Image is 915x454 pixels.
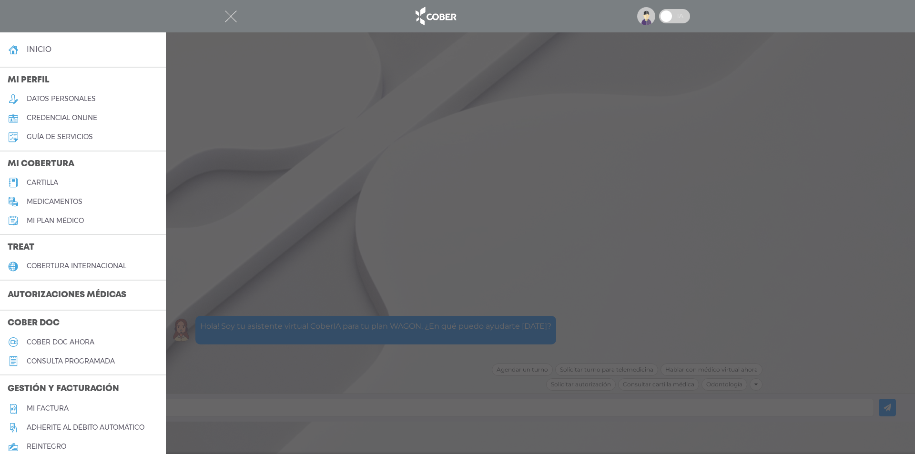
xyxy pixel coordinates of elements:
[27,338,94,346] h5: Cober doc ahora
[27,217,84,225] h5: Mi plan médico
[27,443,66,451] h5: reintegro
[637,7,655,25] img: profile-placeholder.svg
[27,114,97,122] h5: credencial online
[27,45,51,54] h4: inicio
[27,357,115,365] h5: consulta programada
[27,424,144,432] h5: Adherite al débito automático
[27,262,126,270] h5: cobertura internacional
[225,10,237,22] img: Cober_menu-close-white.svg
[27,404,69,413] h5: Mi factura
[27,133,93,141] h5: guía de servicios
[27,198,82,206] h5: medicamentos
[410,5,460,28] img: logo_cober_home-white.png
[27,95,96,103] h5: datos personales
[27,179,58,187] h5: cartilla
